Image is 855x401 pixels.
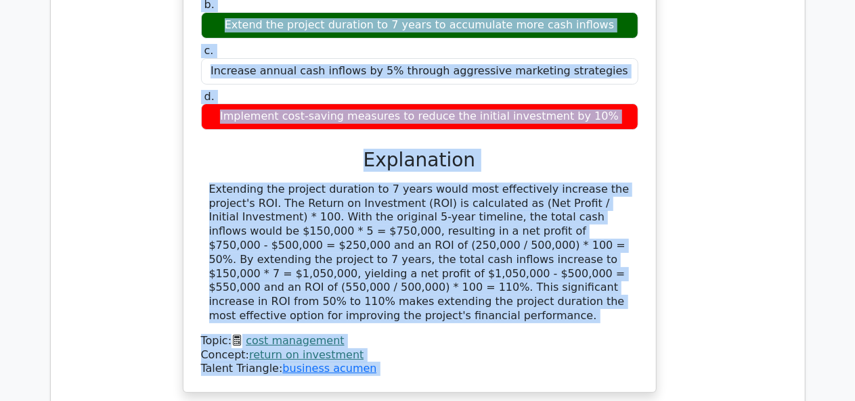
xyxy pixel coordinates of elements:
div: Concept: [201,348,638,362]
div: Talent Triangle: [201,334,638,376]
span: d. [204,90,215,103]
div: Increase annual cash inflows by 5% through aggressive marketing strategies [201,58,638,85]
a: business acumen [282,362,376,375]
a: cost management [246,334,344,347]
a: return on investment [249,348,364,361]
div: Topic: [201,334,638,348]
div: Extend the project duration to 7 years to accumulate more cash inflows [201,12,638,39]
div: Implement cost-saving measures to reduce the initial investment by 10% [201,103,638,130]
span: c. [204,44,214,57]
h3: Explanation [209,149,630,172]
div: Extending the project duration to 7 years would most effectively increase the project's ROI. The ... [209,183,630,323]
